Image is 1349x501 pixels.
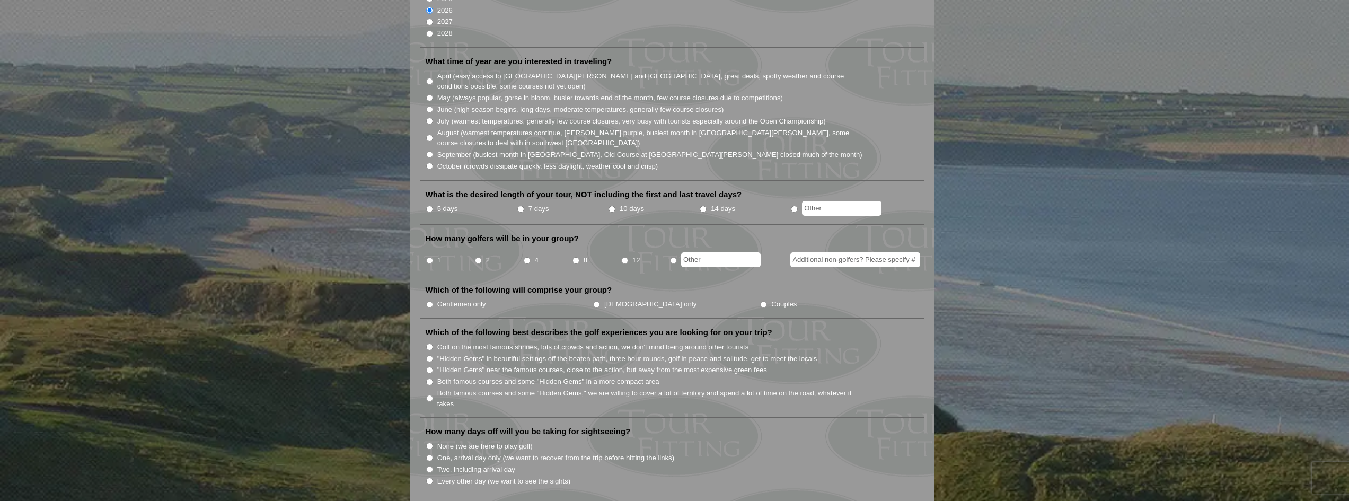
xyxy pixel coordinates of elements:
label: May (always popular, gorse in bloom, busier towards end of the month, few course closures due to ... [437,93,783,103]
input: Additional non-golfers? Please specify # [790,252,920,267]
label: Both famous courses and some "Hidden Gems" in a more compact area [437,376,659,387]
label: What is the desired length of your tour, NOT including the first and last travel days? [426,189,742,200]
label: Which of the following best describes the golf experiences you are looking for on your trip? [426,327,772,338]
label: 1 [437,255,441,266]
label: 7 days [528,204,549,214]
label: Both famous courses and some "Hidden Gems," we are willing to cover a lot of territory and spend ... [437,388,863,409]
label: Couples [771,299,797,310]
label: 8 [584,255,587,266]
label: July (warmest temperatures, generally few course closures, very busy with tourists especially aro... [437,116,826,127]
label: Two, including arrival day [437,464,515,475]
label: Every other day (we want to see the sights) [437,476,570,487]
label: 14 days [711,204,735,214]
label: September (busiest month in [GEOGRAPHIC_DATA], Old Course at [GEOGRAPHIC_DATA][PERSON_NAME] close... [437,150,862,160]
label: 2027 [437,16,453,27]
label: How many golfers will be in your group? [426,233,579,244]
label: October (crowds dissipate quickly, less daylight, weather cool and crisp) [437,161,658,172]
label: April (easy access to [GEOGRAPHIC_DATA][PERSON_NAME] and [GEOGRAPHIC_DATA], great deals, spotty w... [437,71,863,92]
label: 12 [632,255,640,266]
label: "Hidden Gems" in beautiful settings off the beaten path, three hour rounds, golf in peace and sol... [437,354,817,364]
input: Other [802,201,881,216]
label: Gentlemen only [437,299,486,310]
label: Which of the following will comprise your group? [426,285,612,295]
input: Other [681,252,761,267]
label: 2 [486,255,490,266]
label: Golf on the most famous shrines, lots of crowds and action, we don't mind being around other tour... [437,342,749,353]
label: 2028 [437,28,453,39]
label: None (we are here to play golf) [437,441,533,452]
label: How many days off will you be taking for sightseeing? [426,426,631,437]
label: "Hidden Gems" near the famous courses, close to the action, but away from the most expensive gree... [437,365,767,375]
label: 2026 [437,5,453,16]
label: 10 days [620,204,644,214]
label: What time of year are you interested in traveling? [426,56,612,67]
label: [DEMOGRAPHIC_DATA] only [604,299,696,310]
label: 5 days [437,204,458,214]
label: 4 [535,255,539,266]
label: June (high season begins, long days, moderate temperatures, generally few course closures) [437,104,724,115]
label: One, arrival day only (we want to recover from the trip before hitting the links) [437,453,674,463]
label: August (warmest temperatures continue, [PERSON_NAME] purple, busiest month in [GEOGRAPHIC_DATA][P... [437,128,863,148]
